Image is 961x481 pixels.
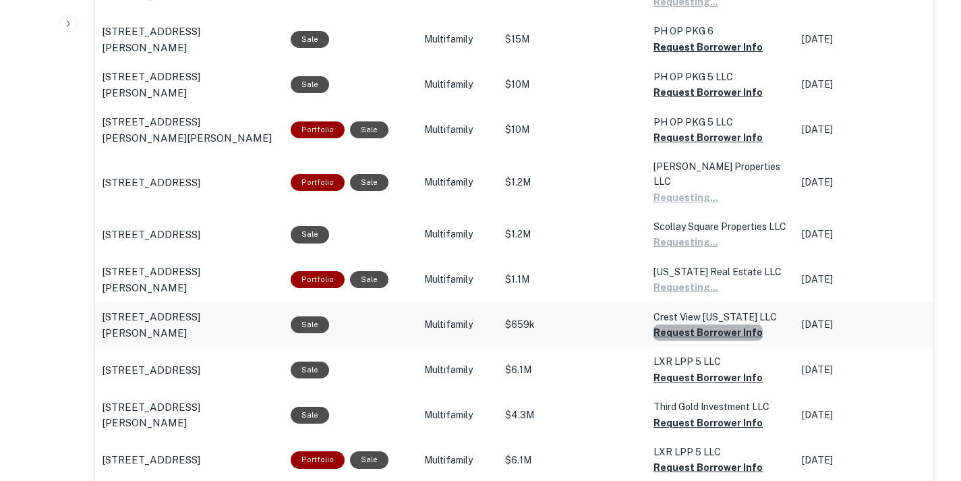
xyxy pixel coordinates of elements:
[291,31,329,48] div: Sale
[291,451,345,468] div: This is a portfolio loan with 3 properties
[102,175,200,191] p: [STREET_ADDRESS]
[505,227,640,242] p: $1.2M
[653,324,763,341] button: Request Borrower Info
[505,175,640,190] p: $1.2M
[894,373,961,438] iframe: Chat Widget
[802,227,923,242] p: [DATE]
[653,264,788,279] p: [US_STATE] Real Estate LLC
[102,264,277,295] a: [STREET_ADDRESS][PERSON_NAME]
[424,453,492,468] p: Multifamily
[802,318,923,332] p: [DATE]
[291,271,345,288] div: This is a portfolio loan with 5 properties
[291,316,329,333] div: Sale
[653,39,763,55] button: Request Borrower Info
[102,227,277,243] a: [STREET_ADDRESS]
[653,415,763,431] button: Request Borrower Info
[505,318,640,332] p: $659k
[653,459,763,476] button: Request Borrower Info
[653,69,788,84] p: PH OP PKG 5 LLC
[102,362,200,378] p: [STREET_ADDRESS]
[802,78,923,92] p: [DATE]
[350,174,388,191] div: Sale
[653,219,788,234] p: Scollay Square Properties LLC
[291,226,329,243] div: Sale
[653,370,763,386] button: Request Borrower Info
[505,453,640,468] p: $6.1M
[102,69,277,101] a: [STREET_ADDRESS][PERSON_NAME]
[653,24,788,38] p: PH OP PKG 6
[505,32,640,47] p: $15M
[653,115,788,130] p: PH OP PKG 5 LLC
[802,32,923,47] p: [DATE]
[802,408,923,422] p: [DATE]
[653,354,788,369] p: LXR LPP 5 LLC
[102,24,277,55] a: [STREET_ADDRESS][PERSON_NAME]
[350,271,388,288] div: Sale
[505,123,640,137] p: $10M
[424,227,492,242] p: Multifamily
[102,309,277,341] a: [STREET_ADDRESS][PERSON_NAME]
[291,174,345,191] div: This is a portfolio loan with 7 properties
[802,273,923,287] p: [DATE]
[424,175,492,190] p: Multifamily
[802,175,923,190] p: [DATE]
[653,310,788,324] p: Crest View [US_STATE] LLC
[653,445,788,459] p: LXR LPP 5 LLC
[653,130,763,146] button: Request Borrower Info
[424,318,492,332] p: Multifamily
[505,273,640,287] p: $1.1M
[102,399,277,431] a: [STREET_ADDRESS][PERSON_NAME]
[802,363,923,377] p: [DATE]
[291,76,329,93] div: Sale
[102,452,200,468] p: [STREET_ADDRESS]
[102,362,277,378] a: [STREET_ADDRESS]
[291,121,345,138] div: This is a portfolio loan with 2 properties
[102,175,277,191] a: [STREET_ADDRESS]
[350,121,388,138] div: Sale
[653,84,763,101] button: Request Borrower Info
[424,363,492,377] p: Multifamily
[424,32,492,47] p: Multifamily
[350,451,388,468] div: Sale
[505,363,640,377] p: $6.1M
[291,407,329,424] div: Sale
[802,123,923,137] p: [DATE]
[802,453,923,468] p: [DATE]
[102,227,200,243] p: [STREET_ADDRESS]
[505,78,640,92] p: $10M
[291,362,329,378] div: Sale
[424,123,492,137] p: Multifamily
[102,452,277,468] a: [STREET_ADDRESS]
[505,408,640,422] p: $4.3M
[653,399,788,414] p: Third Gold Investment LLC
[102,114,277,146] a: [STREET_ADDRESS][PERSON_NAME][PERSON_NAME]
[424,408,492,422] p: Multifamily
[653,159,788,189] p: [PERSON_NAME] Properties LLC
[424,78,492,92] p: Multifamily
[424,273,492,287] p: Multifamily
